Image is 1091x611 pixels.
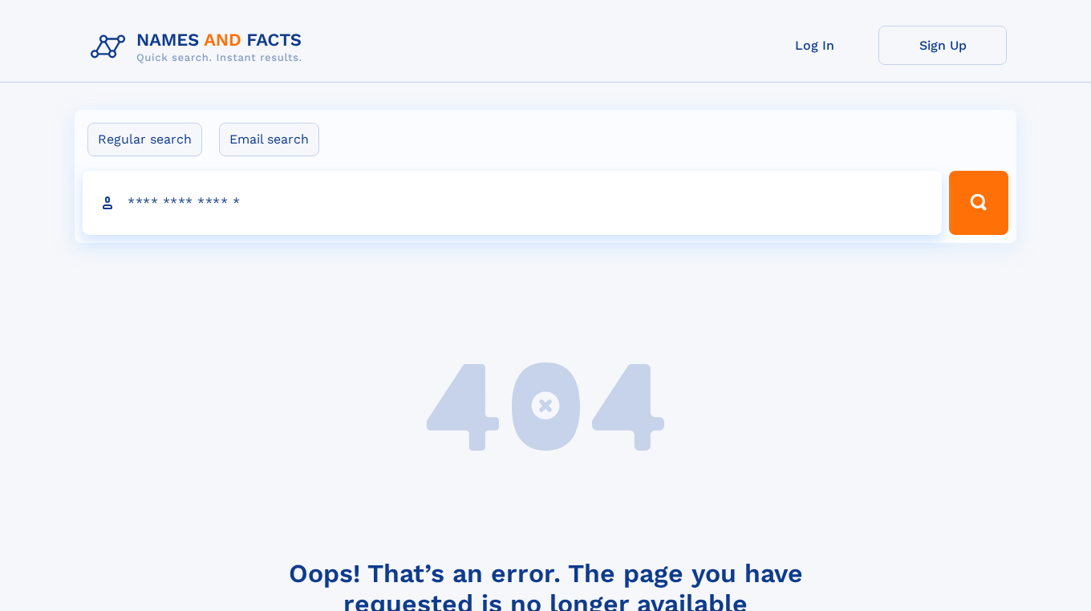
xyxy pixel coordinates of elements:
a: Log In [750,26,878,65]
label: Regular search [87,123,202,156]
button: Search Button [949,171,1008,235]
img: Logo Names and Facts [84,26,315,69]
label: Email search [219,123,319,156]
a: Sign Up [878,26,1007,65]
input: search input [83,171,942,235]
